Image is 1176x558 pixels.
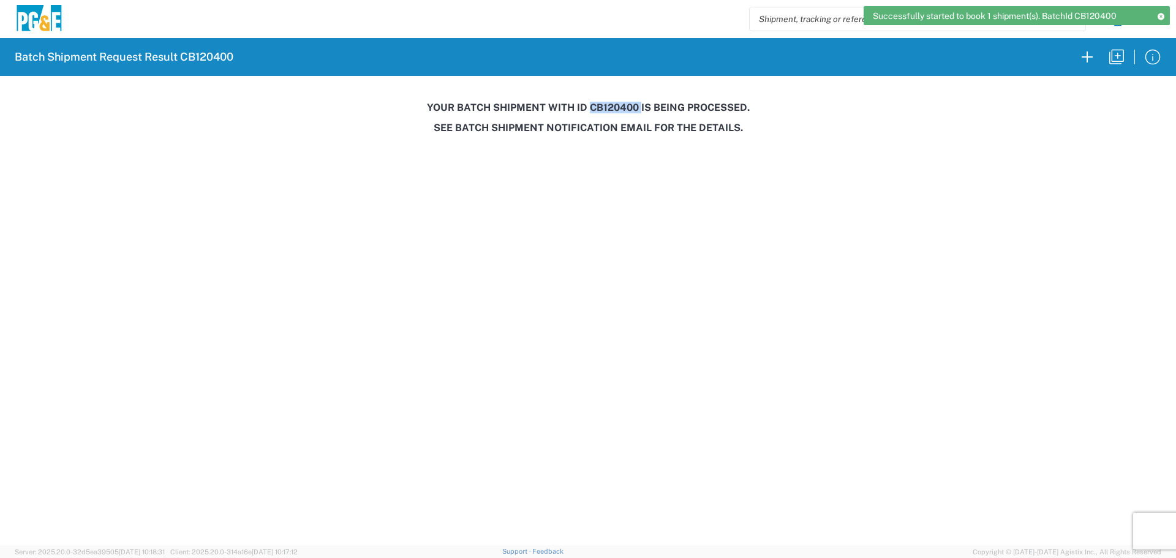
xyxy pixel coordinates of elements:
[119,548,165,556] span: [DATE] 10:18:31
[170,548,298,556] span: Client: 2025.20.0-314a16e
[973,546,1161,557] span: Copyright © [DATE]-[DATE] Agistix Inc., All Rights Reserved
[502,548,533,555] a: Support
[873,10,1117,21] span: Successfully started to book 1 shipment(s). BatchId CB120400
[750,7,1067,31] input: Shipment, tracking or reference number
[252,548,298,556] span: [DATE] 10:17:12
[532,548,563,555] a: Feedback
[9,122,1167,134] h3: See Batch Shipment Notification email for the details.
[15,5,64,34] img: pge
[15,50,233,64] h2: Batch Shipment Request Result CB120400
[9,102,1167,113] h3: Your batch shipment with id CB120400 is being processed.
[15,548,165,556] span: Server: 2025.20.0-32d5ea39505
